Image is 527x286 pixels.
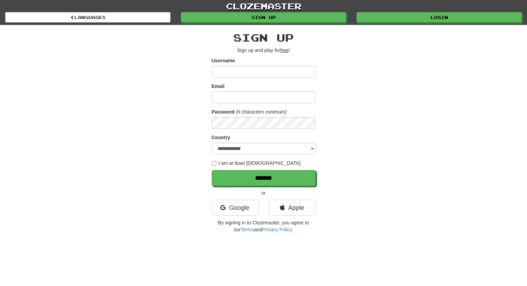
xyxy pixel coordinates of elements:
[212,189,316,196] p: or
[212,160,301,167] label: I am at least [DEMOGRAPHIC_DATA]
[357,12,522,23] a: Login
[280,47,289,53] u: free
[212,161,216,166] input: I am at least [DEMOGRAPHIC_DATA]
[269,200,316,216] a: Apple
[181,12,346,23] a: Sign up
[5,12,170,23] a: Languages
[241,227,254,232] a: Terms
[212,32,316,43] h2: Sign up
[212,83,225,90] label: Email
[212,57,235,64] label: Username
[212,47,316,54] p: Sign up and play for !
[262,227,292,232] a: Privacy Policy
[212,219,316,233] p: By signing in to Clozemaster, you agree to our and .
[212,200,258,216] a: Google
[212,134,230,141] label: Country
[212,108,235,115] label: Password
[236,109,287,115] em: (6 characters minimum)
